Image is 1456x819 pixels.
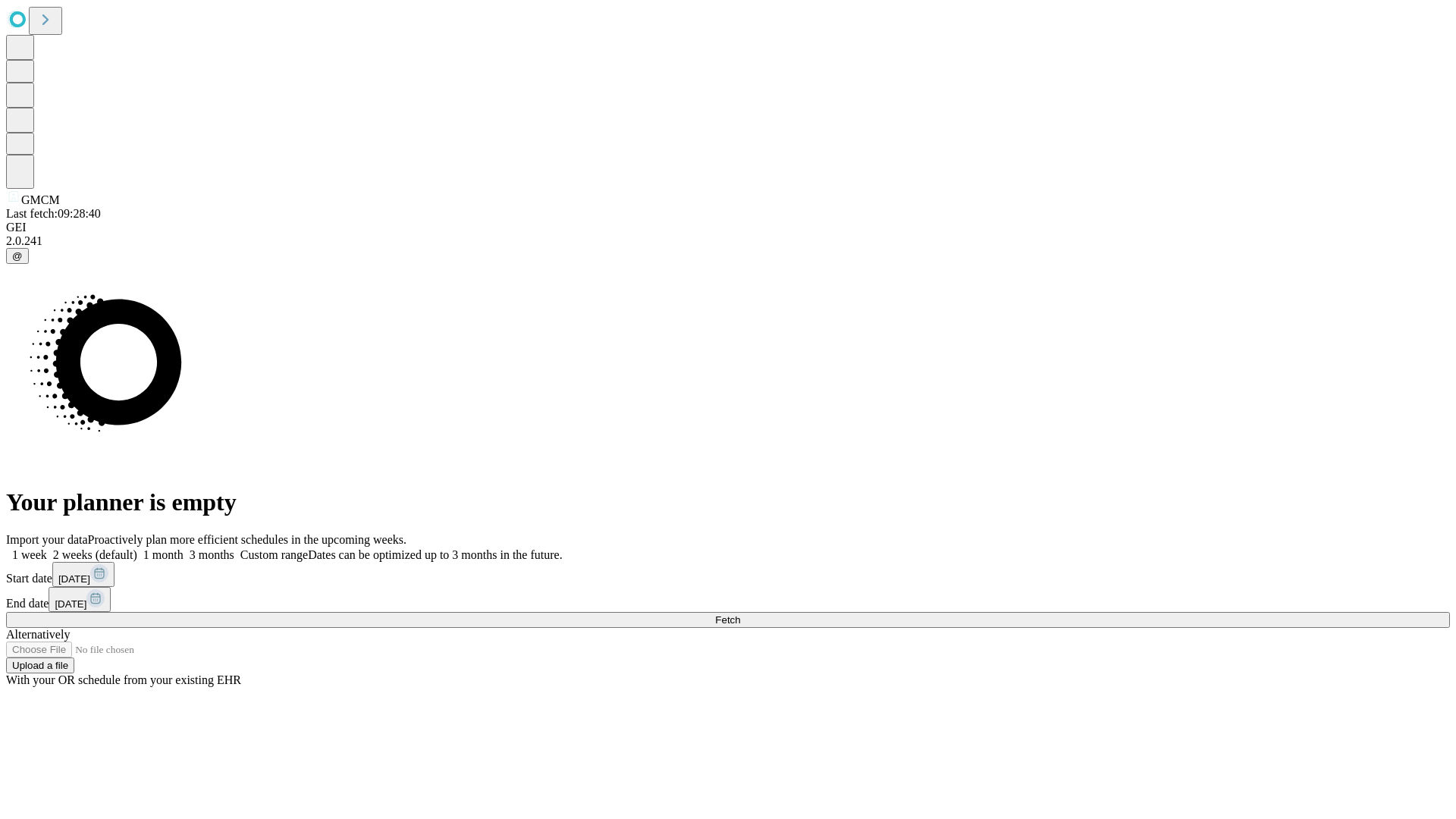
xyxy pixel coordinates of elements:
[55,598,86,610] span: [DATE]
[143,548,184,561] span: 1 month
[6,207,101,220] span: Last fetch: 09:28:40
[6,612,1450,628] button: Fetch
[6,533,88,546] span: Import your data
[49,587,111,612] button: [DATE]
[6,587,1450,612] div: End date
[6,221,1450,234] div: GEI
[6,628,70,641] span: Alternatively
[715,614,740,626] span: Fetch
[6,248,29,264] button: @
[6,488,1450,516] h1: Your planner is empty
[52,562,115,587] button: [DATE]
[21,193,60,206] span: GMCM
[190,548,234,561] span: 3 months
[6,234,1450,248] div: 2.0.241
[6,657,74,673] button: Upload a file
[6,673,241,686] span: With your OR schedule from your existing EHR
[88,533,406,546] span: Proactively plan more efficient schedules in the upcoming weeks.
[12,250,23,262] span: @
[53,548,137,561] span: 2 weeks (default)
[240,548,308,561] span: Custom range
[308,548,562,561] span: Dates can be optimized up to 3 months in the future.
[6,562,1450,587] div: Start date
[58,573,90,585] span: [DATE]
[12,548,47,561] span: 1 week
